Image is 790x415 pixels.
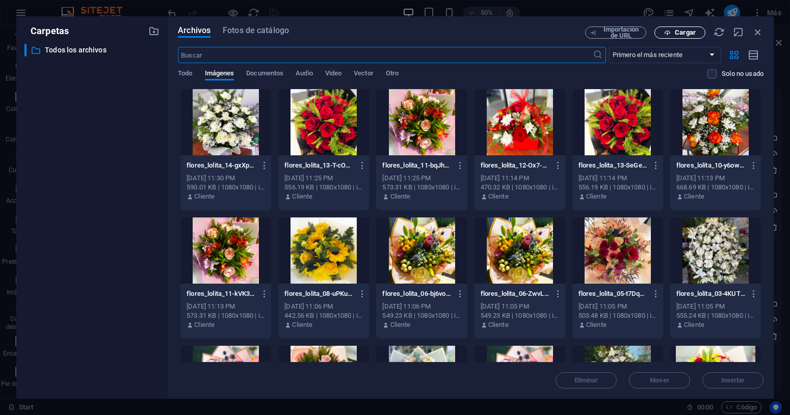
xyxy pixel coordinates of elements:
button: Cargar [654,26,705,39]
div: [DATE] 11:30 PM [187,174,265,183]
div: 556.19 KB | 1080x1080 | image/jpeg [284,183,363,192]
div: [DATE] 11:06 PM [382,302,461,311]
p: flores_lolita_13-SeGe0UMNg7K6gH8gC9kszw.jpg [578,161,648,170]
p: flores_lolita_10-y6owfMkA-oECD7VCsLUELg.jpg [676,161,746,170]
span: Vector [354,67,374,81]
p: flores_lolita_13-T-cOUJGMaag4-lm9cDwk8g.jpg [284,161,354,170]
p: Cliente [194,320,215,329]
p: flores_lolita_05-t7DqQsTOCeeLrBdZkDY_qA.jpg [578,289,648,298]
p: flores_lolita_12-Ox7-qsLuGLFTnDQRlamvMQ.jpg [481,161,550,170]
div: [DATE] 11:14 PM [578,174,657,183]
div: 503.48 KB | 1080x1080 | image/jpeg [578,311,657,320]
div: [DATE] 11:05 PM [578,302,657,311]
div: 556.19 KB | 1080x1080 | image/jpeg [578,183,657,192]
div: 573.31 KB | 1080x1080 | image/jpeg [382,183,461,192]
div: 470.32 KB | 1080x1080 | image/jpeg [481,183,559,192]
span: Importación de URL [600,26,642,39]
span: Cargar [675,30,696,36]
p: Cliente [390,320,411,329]
div: 590.01 KB | 1080x1080 | image/jpeg [187,183,265,192]
i: Crear carpeta [148,25,160,37]
span: Fotos de catálogo [223,24,289,37]
div: [DATE] 11:06 PM [284,302,363,311]
p: flores_lolita_03-4KUT2YjG6zVQDW2GMzKtdg.jpg [676,289,746,298]
p: Cliente [194,192,215,201]
div: [DATE] 11:13 PM [187,302,265,311]
div: [DATE] 11:25 PM [284,174,363,183]
button: Importación de URL [585,26,646,39]
p: Cliente [292,320,312,329]
p: Cliente [586,320,607,329]
i: Cerrar [752,26,763,38]
p: Todos los archivos [45,44,141,56]
p: Cliente [390,192,411,201]
div: [DATE] 11:05 PM [676,302,755,311]
i: Minimizar [733,26,744,38]
div: [DATE] 11:13 PM [676,174,755,183]
div: 442.56 KB | 1080x1080 | image/jpeg [284,311,363,320]
div: 573.31 KB | 1080x1080 | image/jpeg [187,311,265,320]
div: ​ [24,44,27,57]
span: Documentos [246,67,283,81]
span: Archivos [178,24,210,37]
div: [DATE] 11:05 PM [481,302,559,311]
p: flores_lolita_11-kVK3TdwM2hCKQyp-gbryZw.jpg [187,289,256,298]
p: flores_lolita_06-bj6voROlCb7kOCdw7HqxyA.jpg [382,289,452,298]
p: Cliente [684,320,704,329]
i: Volver a cargar [714,26,725,38]
div: [DATE] 11:25 PM [382,174,461,183]
p: Cliente [488,192,509,201]
p: Cliente [292,192,312,201]
p: Cliente [586,192,607,201]
span: Imágenes [205,67,234,81]
div: [DATE] 11:14 PM [481,174,559,183]
span: Otro [386,67,399,81]
span: Video [325,67,341,81]
div: 549.23 KB | 1080x1080 | image/jpeg [382,311,461,320]
p: flores_lolita_08-uPKuxrgcfVCdsYDG7G5rGA.jpg [284,289,354,298]
span: Audio [296,67,312,81]
div: 555.24 KB | 1080x1080 | image/jpeg [676,311,755,320]
input: Buscar [178,47,592,63]
span: Todo [178,67,192,81]
div: 668.69 KB | 1080x1080 | image/jpeg [676,183,755,192]
p: Carpetas [24,24,69,38]
p: flores_lolita_06-ZwvL9pLTUSnbM3umxlUkMQ.jpg [481,289,550,298]
p: Cliente [488,320,509,329]
div: 549.23 KB | 1080x1080 | image/jpeg [481,311,559,320]
p: flores_lolita_14-gxXpy29Scp8FZelbANGMnQ.jpg [187,161,256,170]
p: Cliente [684,192,704,201]
p: Solo muestra los archivos que no están usándose en el sitio web. Los archivos añadidos durante es... [722,69,763,78]
p: flores_lolita_11-bqJhrSBuknyseqGN4b8LUQ.jpg [382,161,452,170]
